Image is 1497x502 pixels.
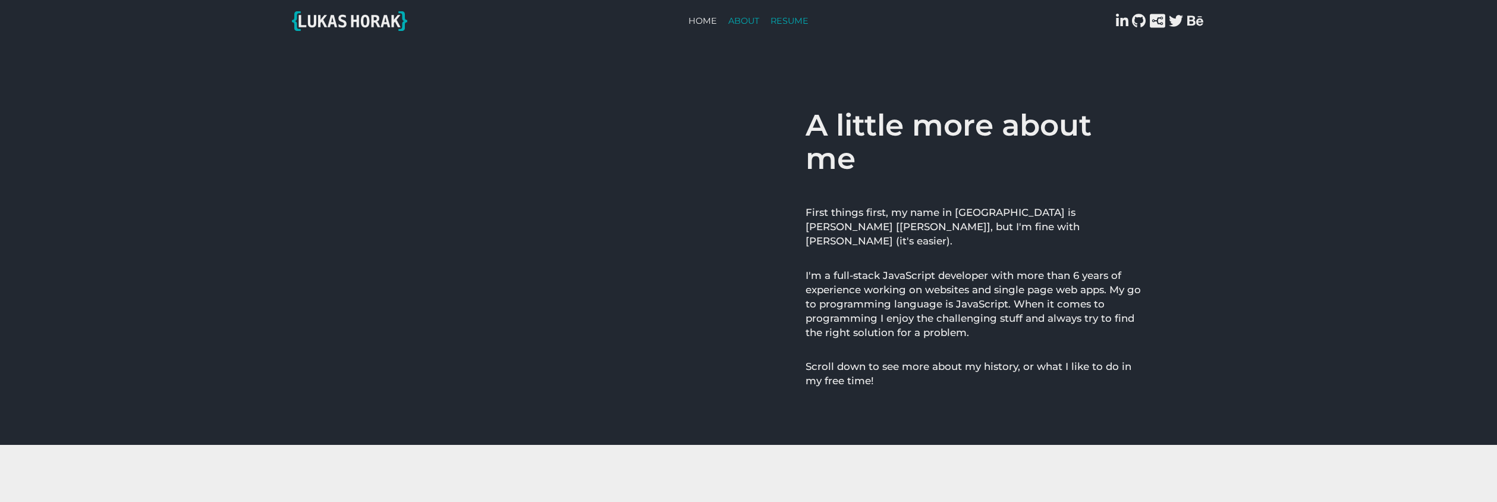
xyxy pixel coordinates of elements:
a: Lukas Horak on GitHub [1132,14,1146,28]
a: Home [683,7,722,34]
a: Lukas Horak on Twitter [1169,14,1183,28]
p: Scroll down to see more about my history, or what I like to do in my free time! [806,359,1148,388]
a: Resume [765,7,814,34]
p: I'm a full-stack JavaScript developer with more than 6 years of experience working on websites an... [806,268,1148,340]
h1: A little more about me [806,109,1148,175]
a: About [722,7,765,34]
a: Lukas Horak on Linkedin [1116,14,1128,28]
a: My dev stack on Stackshare [1150,14,1165,28]
img: Lukas Horak [292,42,748,445]
a: Lukas Horak on Behance [1187,14,1203,28]
p: First things first, my name in [GEOGRAPHIC_DATA] is [PERSON_NAME] [[PERSON_NAME]], but I'm fine w... [806,205,1148,248]
img: Lukas Horak Logo [292,11,407,32]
